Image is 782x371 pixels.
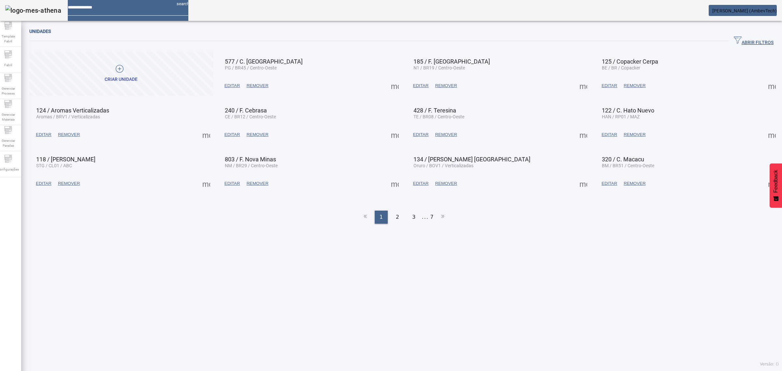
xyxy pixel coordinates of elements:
button: REMOVER [620,80,649,92]
span: HAN / RP01 / MAZ [602,114,640,119]
button: EDITAR [598,178,620,189]
span: Fabril [2,61,14,69]
button: EDITAR [33,129,55,141]
button: Mais [766,80,778,92]
button: REMOVER [432,80,460,92]
span: Feedback [773,170,779,193]
button: REMOVER [243,178,272,189]
span: 118 / [PERSON_NAME] [36,156,95,163]
span: REMOVER [58,180,80,187]
span: 577 / C. [GEOGRAPHIC_DATA] [225,58,303,65]
button: Mais [577,129,589,141]
span: EDITAR [413,82,429,89]
button: EDITAR [221,129,243,141]
button: EDITAR [221,80,243,92]
span: REMOVER [247,180,268,187]
button: REMOVER [620,178,649,189]
button: EDITAR [598,129,620,141]
button: Mais [577,178,589,189]
button: Mais [389,178,401,189]
button: EDITAR [410,80,432,92]
button: EDITAR [33,178,55,189]
span: CE / BR12 / Centro-Oeste [225,114,276,119]
span: REMOVER [58,131,80,138]
span: EDITAR [224,131,240,138]
button: EDITAR [410,178,432,189]
button: REMOVER [432,178,460,189]
span: EDITAR [36,131,51,138]
span: ABRIR FILTROS [734,36,774,46]
span: 185 / F. [GEOGRAPHIC_DATA] [413,58,490,65]
span: REMOVER [435,180,457,187]
button: Mais [766,129,778,141]
button: Feedback - Mostrar pesquisa [770,163,782,208]
li: 7 [430,211,433,224]
span: 125 / Copacker Cerpa [602,58,658,65]
button: REMOVER [243,129,272,141]
span: EDITAR [36,180,51,187]
span: 122 / C. Hato Nuevo [602,107,654,114]
span: 2 [396,213,399,221]
span: BE / BR / Copacker [602,65,640,70]
button: ABRIR FILTROS [729,35,779,47]
button: REMOVER [243,80,272,92]
span: Aromas / BRV1 / Verticalizadas [36,114,100,119]
img: logo-mes-athena [5,5,61,16]
button: Mais [389,80,401,92]
button: REMOVER [55,129,83,141]
span: REMOVER [624,82,645,89]
button: Mais [766,178,778,189]
span: EDITAR [413,180,429,187]
span: EDITAR [413,131,429,138]
span: 428 / F. Teresina [413,107,456,114]
span: 134 / [PERSON_NAME] [GEOGRAPHIC_DATA] [413,156,530,163]
button: REMOVER [432,129,460,141]
div: Criar unidade [105,76,138,83]
span: 240 / F. Cebrasa [225,107,267,114]
span: REMOVER [435,82,457,89]
button: EDITAR [410,129,432,141]
span: 124 / Aromas Verticalizadas [36,107,109,114]
li: ... [422,211,428,224]
span: REMOVER [624,131,645,138]
button: Mais [389,129,401,141]
button: REMOVER [55,178,83,189]
button: EDITAR [221,178,243,189]
span: REMOVER [435,131,457,138]
button: Criar unidade [29,52,213,96]
span: EDITAR [224,82,240,89]
span: EDITAR [601,180,617,187]
span: 803 / F. Nova Minas [225,156,276,163]
span: BM / BR51 / Centro-Oeste [602,163,654,168]
button: Mais [200,178,212,189]
span: STG / CL01 / ABC [36,163,72,168]
span: N1 / BR19 / Centro-Oeste [413,65,465,70]
button: Mais [577,80,589,92]
span: 320 / C. Macacu [602,156,644,163]
span: EDITAR [224,180,240,187]
button: EDITAR [598,80,620,92]
button: REMOVER [620,129,649,141]
span: PG / BR45 / Centro-Oeste [225,65,277,70]
span: NM / BR29 / Centro-Oeste [225,163,278,168]
span: 3 [412,213,415,221]
span: EDITAR [601,131,617,138]
span: REMOVER [247,131,268,138]
span: REMOVER [624,180,645,187]
span: Unidades [29,29,51,34]
span: TE / BR08 / Centro-Oeste [413,114,464,119]
span: REMOVER [247,82,268,89]
button: Mais [200,129,212,141]
span: Versão: () [760,362,779,366]
span: EDITAR [601,82,617,89]
span: [PERSON_NAME] (AmbevTech) [712,8,777,13]
span: Oruro / BOV1 / Verticalizadas [413,163,473,168]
